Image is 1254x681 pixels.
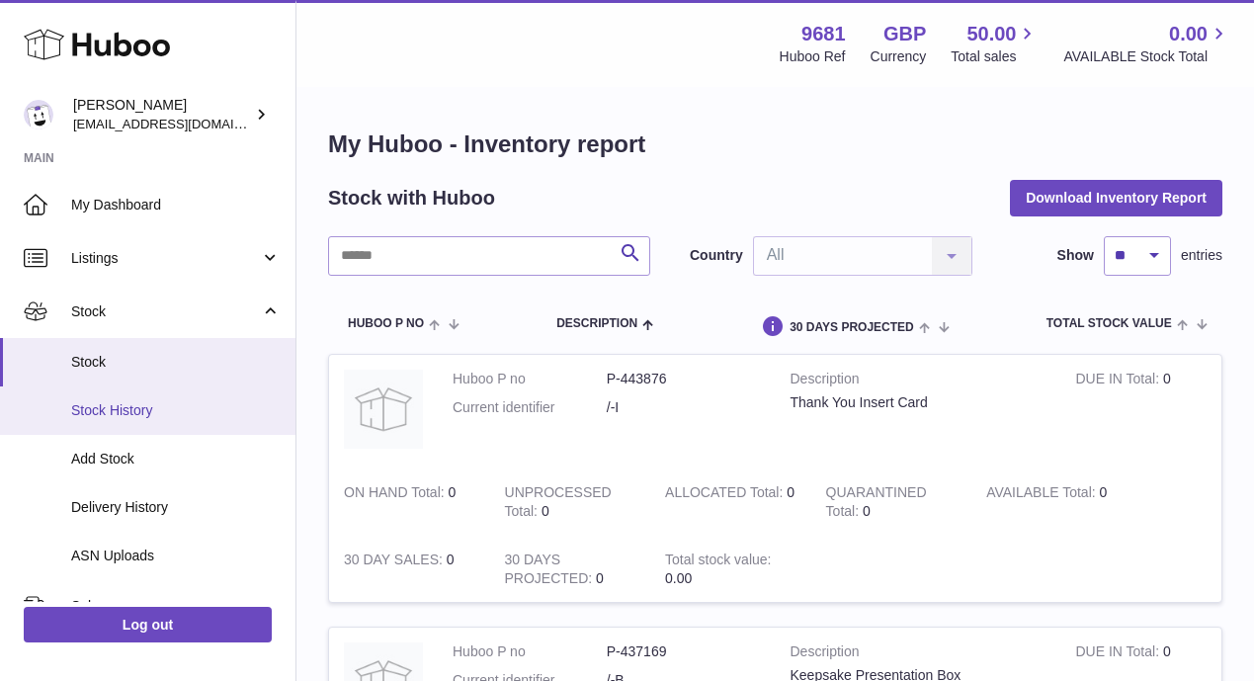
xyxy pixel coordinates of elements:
td: 0 [329,468,490,536]
strong: ON HAND Total [344,484,449,505]
span: Delivery History [71,498,281,517]
img: hello@colourchronicles.com [24,100,53,129]
dt: Huboo P no [453,642,607,661]
h1: My Huboo - Inventory report [328,128,1222,160]
strong: Description [791,370,1046,393]
span: 30 DAYS PROJECTED [790,321,914,334]
td: 0 [490,468,651,536]
div: [PERSON_NAME] [73,96,251,133]
strong: ALLOCATED Total [665,484,787,505]
a: Log out [24,607,272,642]
span: Sales [71,597,260,616]
span: Total stock value [1046,317,1172,330]
dd: P-443876 [607,370,761,388]
dt: Current identifier [453,398,607,417]
button: Download Inventory Report [1010,180,1222,215]
strong: UNPROCESSED Total [505,484,612,524]
strong: 30 DAYS PROJECTED [505,552,597,591]
span: Add Stock [71,450,281,468]
span: Listings [71,249,260,268]
span: entries [1181,246,1222,265]
strong: DUE IN Total [1075,643,1162,664]
span: Description [556,317,637,330]
strong: DUE IN Total [1075,371,1162,391]
span: Stock [71,302,260,321]
td: 0 [1060,355,1221,468]
strong: Description [791,642,1046,666]
span: 0.00 [1169,21,1208,47]
div: Thank You Insert Card [791,393,1046,412]
label: Show [1057,246,1094,265]
span: [EMAIL_ADDRESS][DOMAIN_NAME] [73,116,291,131]
strong: Total stock value [665,552,771,572]
a: 0.00 AVAILABLE Stock Total [1063,21,1230,66]
label: Country [690,246,743,265]
div: Huboo Ref [780,47,846,66]
span: Stock [71,353,281,372]
h2: Stock with Huboo [328,185,495,212]
a: 50.00 Total sales [951,21,1039,66]
td: 0 [490,536,651,603]
span: 0.00 [665,570,692,586]
span: My Dashboard [71,196,281,214]
strong: 30 DAY SALES [344,552,447,572]
span: 50.00 [966,21,1016,47]
dd: /-I [607,398,761,417]
strong: QUARANTINED Total [826,484,927,524]
span: 0 [863,503,871,519]
strong: 9681 [801,21,846,47]
span: Total sales [951,47,1039,66]
td: 0 [971,468,1132,536]
strong: AVAILABLE Total [986,484,1099,505]
span: ASN Uploads [71,547,281,565]
dt: Huboo P no [453,370,607,388]
dd: P-437169 [607,642,761,661]
div: Currency [871,47,927,66]
strong: GBP [883,21,926,47]
td: 0 [650,468,811,536]
img: product image [344,370,423,449]
span: AVAILABLE Stock Total [1063,47,1230,66]
span: Stock History [71,401,281,420]
td: 0 [329,536,490,603]
span: Huboo P no [348,317,424,330]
